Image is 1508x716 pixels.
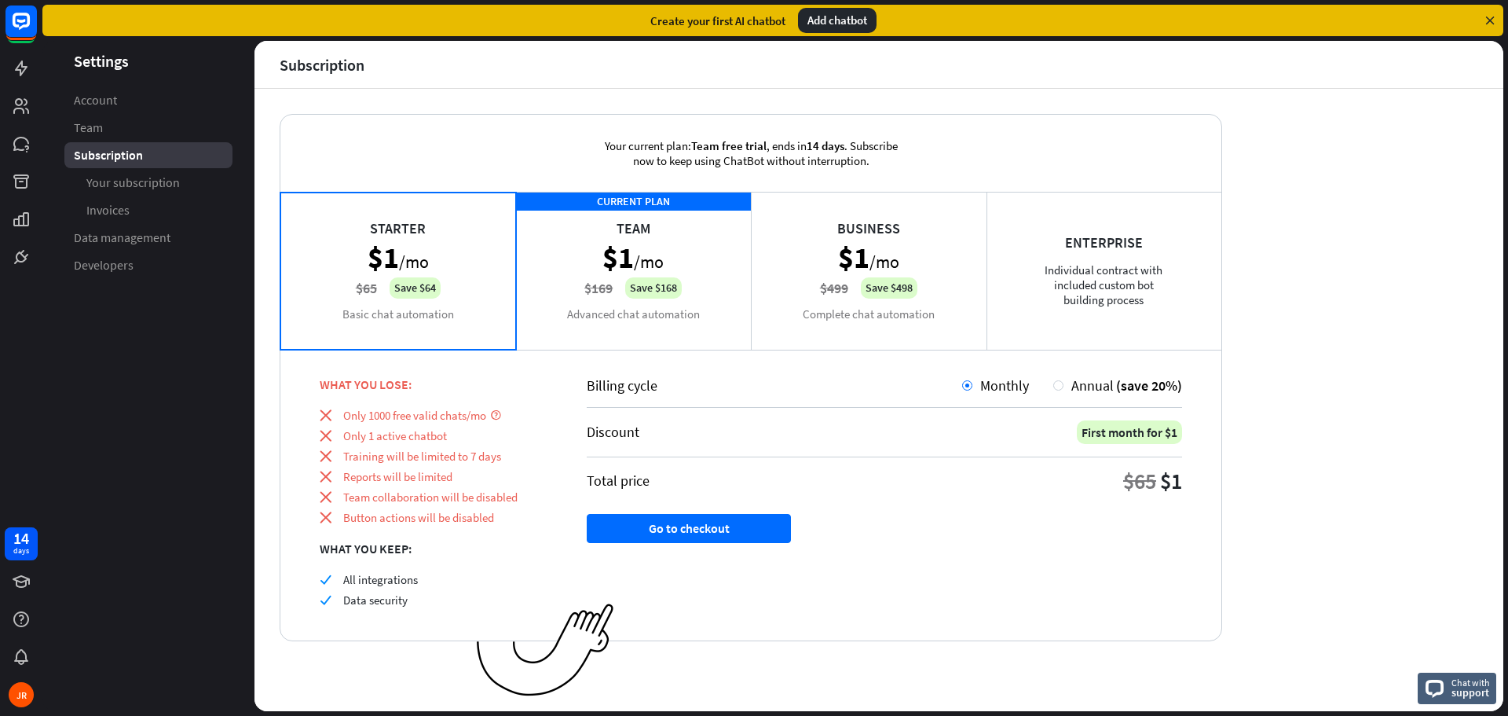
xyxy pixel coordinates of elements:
div: Billing cycle [587,376,962,395]
span: Subscription [74,147,143,163]
span: Developers [74,257,134,274]
span: 14 days [807,138,844,153]
span: Data management [74,229,170,246]
div: Your current plan: , ends in . Subscribe now to keep using ChatBot without interruption. [582,115,920,192]
span: Team free trial [691,138,767,153]
span: Data security [343,593,408,608]
span: Account [74,92,117,108]
span: Your subscription [86,174,180,191]
div: Add chatbot [798,8,877,33]
i: close [320,512,331,523]
button: Go to checkout [587,514,791,543]
span: Team collaboration will be disabled [343,490,518,505]
div: WHAT YOU LOSE: [320,376,547,392]
span: Annual [1071,376,1114,395]
a: Developers [64,252,232,278]
span: Training will be limited to 7 days [343,449,501,464]
div: Subscription [280,56,364,74]
div: First month for $1 [1077,420,1182,444]
i: check [320,574,331,586]
a: Team [64,115,232,141]
i: close [320,409,331,421]
span: Reports will be limited [343,469,452,484]
i: close [320,430,331,442]
div: Discount [587,423,639,441]
a: Account [64,87,232,113]
a: Your subscription [64,170,232,196]
div: Total price [587,472,650,490]
span: Monthly [980,376,1029,395]
i: check [320,594,331,606]
span: Team [74,119,103,136]
img: ec979a0a656117aaf919.png [477,604,614,697]
div: JR [9,682,34,707]
span: Invoices [86,202,130,218]
i: close [320,471,331,483]
div: $65 [1123,467,1156,495]
button: Open LiveChat chat widget [13,6,60,53]
i: close [320,450,331,462]
i: close [320,491,331,503]
div: 14 [13,531,29,545]
div: Create your first AI chatbot [650,13,785,28]
header: Settings [42,50,254,72]
span: (save 20%) [1116,376,1182,395]
span: All integrations [343,572,418,587]
div: WHAT YOU KEEP: [320,541,547,556]
div: $1 [1160,467,1182,495]
a: Invoices [64,197,232,223]
span: Only 1000 free valid chats/mo [343,408,486,423]
a: 14 days [5,527,38,560]
a: Data management [64,225,232,251]
span: Only 1 active chatbot [343,428,447,443]
span: Button actions will be disabled [343,510,494,525]
div: days [13,545,29,556]
span: support [1451,685,1490,699]
span: Chat with [1451,675,1490,690]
